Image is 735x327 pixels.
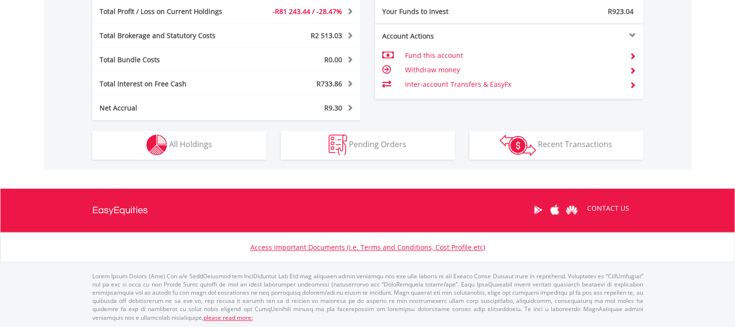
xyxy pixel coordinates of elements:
[92,189,148,232] a: EasyEquities
[324,55,342,64] span: R0.00
[547,195,563,225] a: Apple
[92,79,249,89] div: Total Interest on Free Cash
[92,31,249,41] div: Total Brokerage and Statutory Costs
[329,135,347,155] img: pending_instructions-wht.png
[500,135,536,156] img: transactions-zar-wht.png
[92,7,249,16] div: Total Profit / Loss on Current Holdings
[580,195,636,222] a: CONTACT US
[324,103,342,112] span: R9.30
[317,79,342,88] span: R733.86
[92,131,266,160] button: All Holdings
[92,55,249,65] div: Total Bundle Costs
[608,7,634,16] span: R923.04
[349,139,406,150] span: Pending Orders
[375,7,509,16] div: Your Funds to Invest
[92,272,643,322] p: Lorem Ipsum Dolors (Ame) Con a/e SeddOeiusmod tem InciDiduntut Lab Etd mag aliquaen admin veniamq...
[375,31,509,41] div: Account Actions
[273,7,342,16] span: -R81 243.44 / -28.47%
[563,195,580,225] a: Huawei
[250,243,485,252] a: Access Important Documents (i.e. Terms and Conditions, Cost Profile etc)
[169,139,212,150] span: All Holdings
[404,48,621,63] td: Fund this account
[311,31,342,40] span: R2 513.03
[146,135,167,155] img: holdings-wht.png
[404,77,621,92] td: Inter-account Transfers & EasyFx
[203,313,253,322] a: please read more:
[538,139,612,150] span: Recent Transactions
[469,131,643,160] button: Recent Transactions
[404,63,621,77] td: Withdraw money
[92,103,249,113] div: Net Accrual
[281,131,455,160] button: Pending Orders
[530,195,547,225] a: Google Play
